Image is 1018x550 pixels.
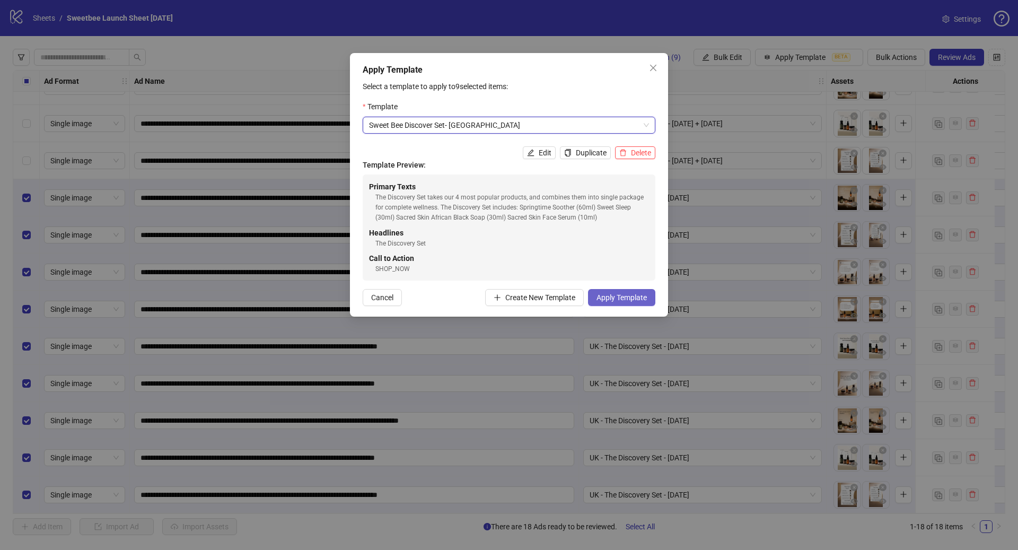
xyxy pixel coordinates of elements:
[363,64,655,76] div: Apply Template
[505,293,575,302] span: Create New Template
[523,146,556,159] button: Edit
[564,149,572,156] span: copy
[369,182,416,191] strong: Primary Texts
[649,64,657,72] span: close
[645,59,662,76] button: Close
[369,254,414,263] strong: Call to Action
[615,146,655,159] button: Delete
[363,81,655,92] p: Select a template to apply to 9 selected items:
[369,117,649,133] span: Sweet Bee Discover Set- UK
[560,146,611,159] button: Duplicate
[375,193,649,223] div: The Discovery Set takes our 4 most popular products, and combines them into single package for co...
[596,293,647,302] span: Apply Template
[631,149,651,157] span: Delete
[588,289,655,306] button: Apply Template
[363,159,655,171] h4: Template Preview:
[494,294,501,301] span: plus
[369,280,424,289] strong: Destination URL
[485,289,584,306] button: Create New Template
[375,239,649,249] div: The Discovery Set
[369,229,403,237] strong: Headlines
[619,149,627,156] span: delete
[539,149,551,157] span: Edit
[371,293,393,302] span: Cancel
[363,289,402,306] button: Cancel
[576,149,607,157] span: Duplicate
[527,149,534,156] span: edit
[363,101,405,112] label: Template
[375,264,649,274] div: SHOP_NOW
